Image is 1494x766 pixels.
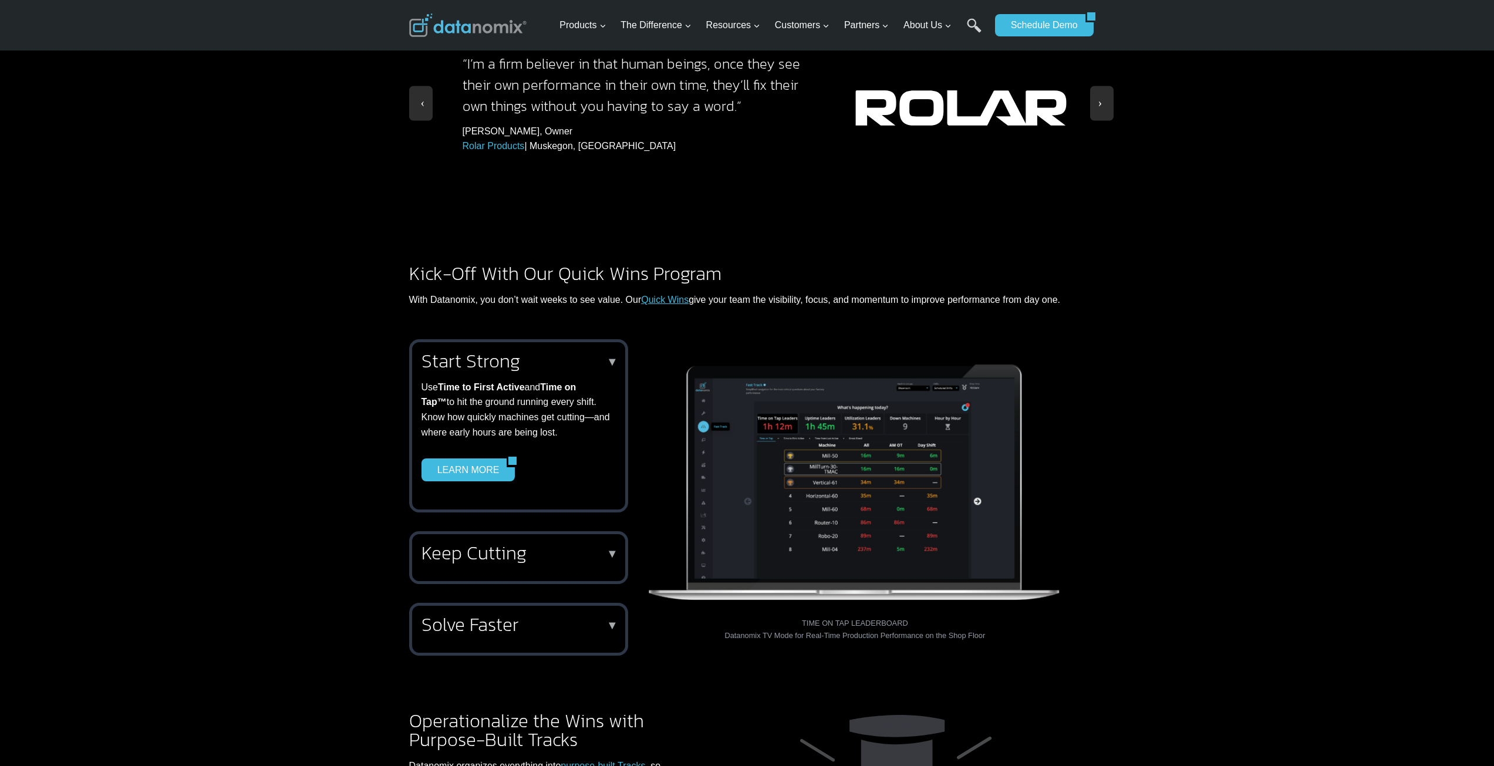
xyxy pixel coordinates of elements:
[775,18,829,33] span: Customers
[409,711,690,749] h2: Operationalize the Wins with Purpose-Built Tracks
[606,357,618,366] p: ▼
[264,145,309,156] span: State/Region
[463,141,525,151] a: Rolar Products
[409,264,1085,283] h2: Kick-Off With Our Quick Wins Program
[421,380,611,440] p: Use and to hit the ground running every shift. Know how quickly machines get cutting—and where ea...
[421,615,611,634] h2: Solve Faster
[995,14,1085,36] a: Schedule Demo
[903,18,952,33] span: About Us
[844,18,889,33] span: Partners
[264,1,302,11] span: Last Name
[463,124,802,154] p: [PERSON_NAME], Owner | Muskegon, [GEOGRAPHIC_DATA]
[409,14,527,37] img: Datanomix
[559,18,606,33] span: Products
[620,18,692,33] span: The Difference
[647,617,1063,642] figcaption: TIME ON TAP LEADERBOARD Datanomix TV Mode for Real-Time Production Performance on the Shop Floor
[131,262,149,270] a: Terms
[606,549,618,558] p: ▼
[409,292,1085,308] p: With Datanomix, you don’t wait weeks to see value. Our give your team the visibility, focus, and ...
[421,458,507,481] a: LEARN MORE
[463,53,802,117] h3: “I’m a firm believer in that human beings, once they see their own performance in their own time,...
[967,18,982,45] a: Search
[264,49,317,59] span: Phone number
[606,621,618,629] p: ▼
[438,382,525,392] strong: Time to First Active
[421,544,611,562] h2: Keep Cutting
[160,262,198,270] a: Privacy Policy
[421,352,611,370] h2: Start Strong
[641,295,689,305] a: Quick Wins
[647,339,1063,614] img: Datanomix Fast Track Dashboard
[555,6,989,45] nav: Primary Navigation
[706,18,760,33] span: Resources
